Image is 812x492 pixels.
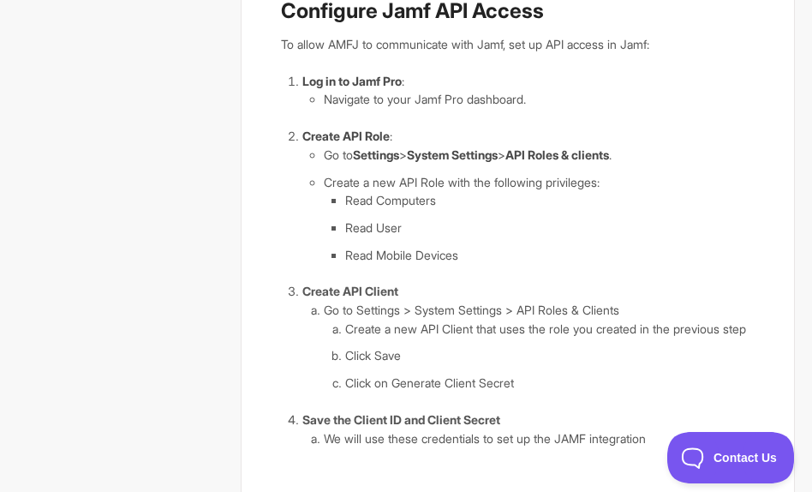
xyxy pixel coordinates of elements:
[324,429,755,448] li: We will use these credentials to set up the JAMF integration
[302,284,398,298] b: Create API Client
[281,35,755,54] p: To allow AMFJ to communicate with Jamf, set up API access in Jamf:
[345,246,755,265] li: Read Mobile Devices
[345,346,755,365] li: Click Save
[345,320,755,339] li: Create a new API Client that uses the role you created in the previous step
[345,374,755,393] li: Click on Generate Client Secret
[302,129,390,143] strong: Create API Role
[302,412,500,427] b: Save the Client ID and Client Secret
[324,146,755,165] li: Go to > > .
[302,72,755,109] li: :
[407,147,498,162] strong: System Settings
[302,74,402,88] strong: Log in to Jamf Pro
[324,173,755,265] li: Create a new API Role with the following privileges:
[353,147,399,162] strong: Settings
[324,90,755,109] li: Navigate to your Jamf Pro dashboard.
[505,147,609,162] strong: API Roles & clients
[345,191,755,210] li: Read Computers
[324,301,755,393] li: Go to Settings > System Settings > API Roles & Clients
[302,127,755,264] li: :
[345,219,755,237] li: Read User
[667,432,795,483] iframe: Toggle Customer Support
